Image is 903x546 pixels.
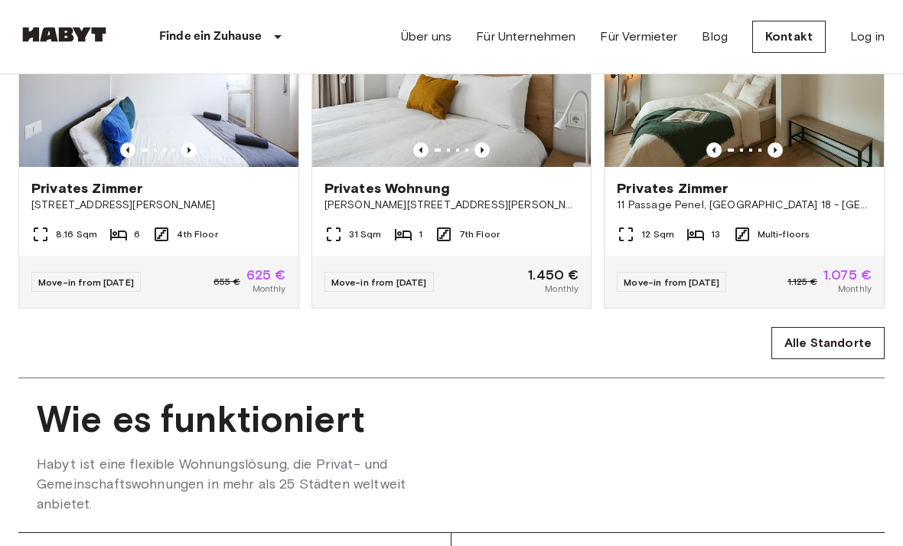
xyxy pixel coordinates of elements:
[706,142,722,158] button: Previous image
[787,275,817,289] span: 1.125 €
[474,142,490,158] button: Previous image
[711,227,720,241] span: 13
[419,227,422,241] span: 1
[545,282,579,296] span: Monthly
[246,268,286,282] span: 625 €
[159,28,262,46] p: Finde ein Zuhause
[37,454,451,514] span: Habyt ist eine flexible Wohnungslösung, die Privat- und Gemeinschaftswohnungen in mehr als 25 St...
[702,28,728,46] a: Blog
[528,268,579,282] span: 1.450 €
[31,198,286,213] span: [STREET_ADDRESS][PERSON_NAME]
[253,282,286,296] span: Monthly
[476,28,575,46] a: Für Unternehmen
[617,198,872,213] span: 11 Passage Penel, [GEOGRAPHIC_DATA] 18 - [GEOGRAPHIC_DATA]
[349,227,382,241] span: 31 Sqm
[134,227,140,241] span: 6
[401,28,451,46] a: Über uns
[181,142,197,158] button: Previous image
[758,227,810,241] span: Multi-floors
[771,327,885,359] a: Alle Standorte
[850,28,885,46] a: Log in
[768,142,783,158] button: Previous image
[31,179,142,198] span: Privates Zimmer
[600,28,677,46] a: Für Vermieter
[459,227,500,241] span: 7th Floor
[37,397,866,442] span: Wie es funktioniert
[120,142,135,158] button: Previous image
[331,276,427,288] span: Move-in from [DATE]
[752,21,826,53] a: Kontakt
[18,27,110,42] img: Habyt
[838,282,872,296] span: Monthly
[624,276,719,288] span: Move-in from [DATE]
[56,227,97,241] span: 8.16 Sqm
[617,179,728,198] span: Privates Zimmer
[324,179,450,198] span: Privates Wohnung
[823,268,872,282] span: 1.075 €
[177,227,217,241] span: 4th Floor
[324,198,579,213] span: [PERSON_NAME][STREET_ADDRESS][PERSON_NAME][PERSON_NAME]
[38,276,134,288] span: Move-in from [DATE]
[641,227,674,241] span: 12 Sqm
[413,142,429,158] button: Previous image
[214,275,240,289] span: 655 €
